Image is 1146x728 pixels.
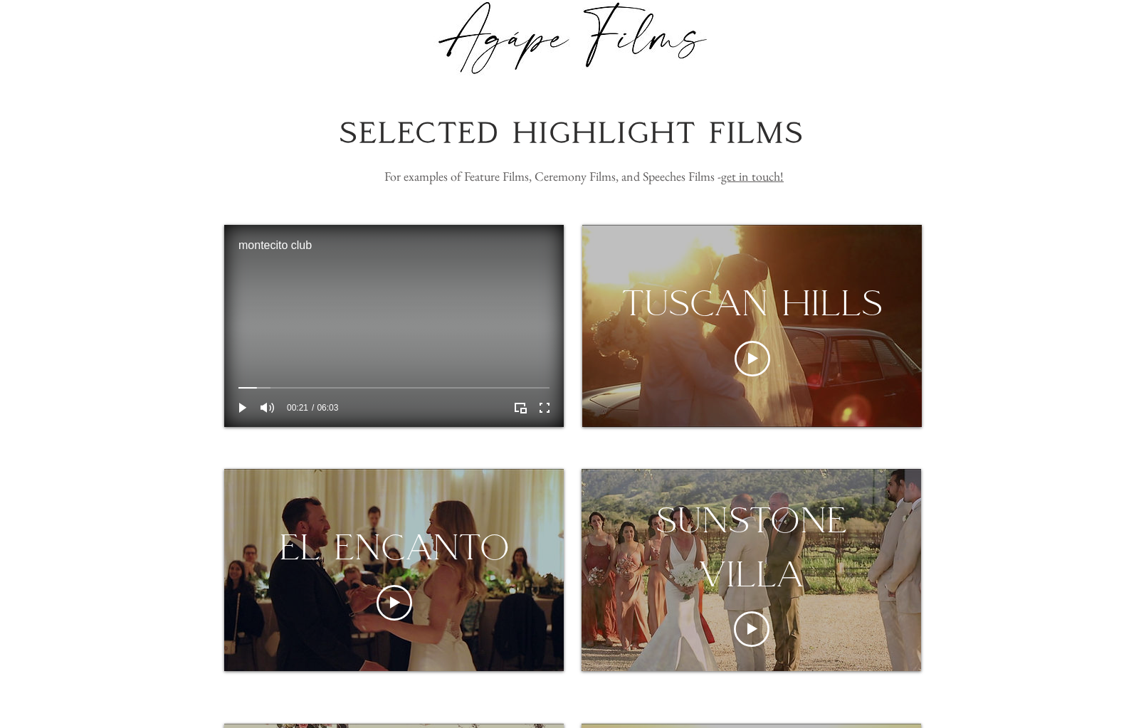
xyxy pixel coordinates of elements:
[238,239,421,251] div: montecito club
[384,168,784,184] span: For examples of Feature Films, Ceremony Films, and Speeches Films -
[258,399,276,417] button: Mute
[377,585,412,621] button: Play video
[582,493,921,601] div: sunstone villa
[511,399,530,417] button: Play Picture-in-Picture
[588,276,916,330] div: tuscan hills
[224,225,564,427] div: montecito club Video Player
[312,403,338,412] span: 06:03
[734,611,769,647] button: Play video
[245,520,543,574] div: el encanto
[721,168,784,184] a: get in touch!
[340,117,805,149] span: SELECTED HIGHLIGHT FILMS
[287,403,308,412] span: 00:21
[735,341,770,376] button: Play video
[535,399,554,417] button: Enter full screen
[233,399,252,417] button: Play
